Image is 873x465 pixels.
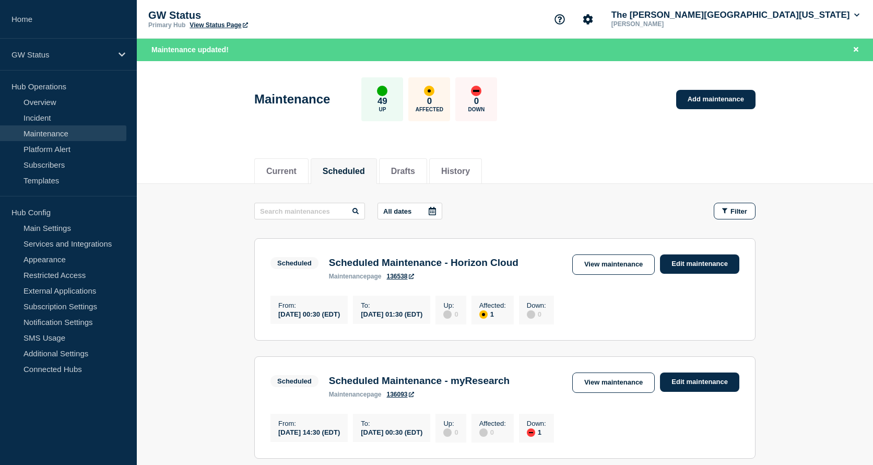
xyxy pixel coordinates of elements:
button: Drafts [391,167,415,176]
p: Affected [416,107,443,112]
p: Up [379,107,386,112]
p: Up : [443,420,458,427]
div: 0 [443,309,458,319]
span: Maintenance updated! [151,45,229,54]
div: down [527,428,535,437]
div: Scheduled [277,259,312,267]
p: page [329,273,382,280]
button: Close banner [850,44,863,56]
p: GW Status [11,50,112,59]
div: affected [479,310,488,319]
h3: Scheduled Maintenance - Horizon Cloud [329,257,518,269]
p: Affected : [479,301,506,309]
p: 49 [377,96,387,107]
p: Primary Hub [148,21,185,29]
p: Affected : [479,420,506,427]
div: 1 [479,309,506,319]
button: All dates [377,203,442,219]
a: Edit maintenance [660,254,739,274]
div: 0 [479,427,506,437]
button: The [PERSON_NAME][GEOGRAPHIC_DATA][US_STATE] [609,10,862,20]
h1: Maintenance [254,92,330,107]
a: View maintenance [572,254,655,275]
div: Scheduled [277,377,312,385]
p: Down : [527,420,546,427]
button: Account settings [577,8,599,30]
span: Filter [730,207,747,215]
p: 0 [427,96,432,107]
div: disabled [527,310,535,319]
div: 1 [527,427,546,437]
a: View Status Page [190,21,247,29]
p: 0 [474,96,479,107]
button: Scheduled [323,167,365,176]
button: History [441,167,470,176]
div: [DATE] 00:30 (EDT) [278,309,340,318]
p: To : [361,420,422,427]
p: Down [468,107,485,112]
p: Down : [527,301,546,309]
p: page [329,391,382,398]
span: maintenance [329,391,367,398]
div: [DATE] 01:30 (EDT) [361,309,422,318]
p: [PERSON_NAME] [609,20,718,28]
p: To : [361,301,422,309]
div: down [471,86,481,96]
div: 0 [443,427,458,437]
p: All dates [383,207,411,215]
span: maintenance [329,273,367,280]
div: up [377,86,387,96]
a: 136538 [386,273,414,280]
h3: Scheduled Maintenance - myResearch [329,375,510,387]
div: [DATE] 00:30 (EDT) [361,427,422,436]
button: Current [266,167,297,176]
div: disabled [479,428,488,437]
p: Up : [443,301,458,309]
div: 0 [527,309,546,319]
p: From : [278,301,340,309]
a: Add maintenance [676,90,756,109]
button: Support [549,8,571,30]
p: From : [278,420,340,427]
a: 136093 [386,391,414,398]
a: View maintenance [572,373,655,393]
p: GW Status [148,9,357,21]
div: affected [424,86,434,96]
input: Search maintenances [254,203,365,219]
div: disabled [443,310,452,319]
div: [DATE] 14:30 (EDT) [278,427,340,436]
div: disabled [443,428,452,437]
button: Filter [714,203,756,219]
a: Edit maintenance [660,373,739,392]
